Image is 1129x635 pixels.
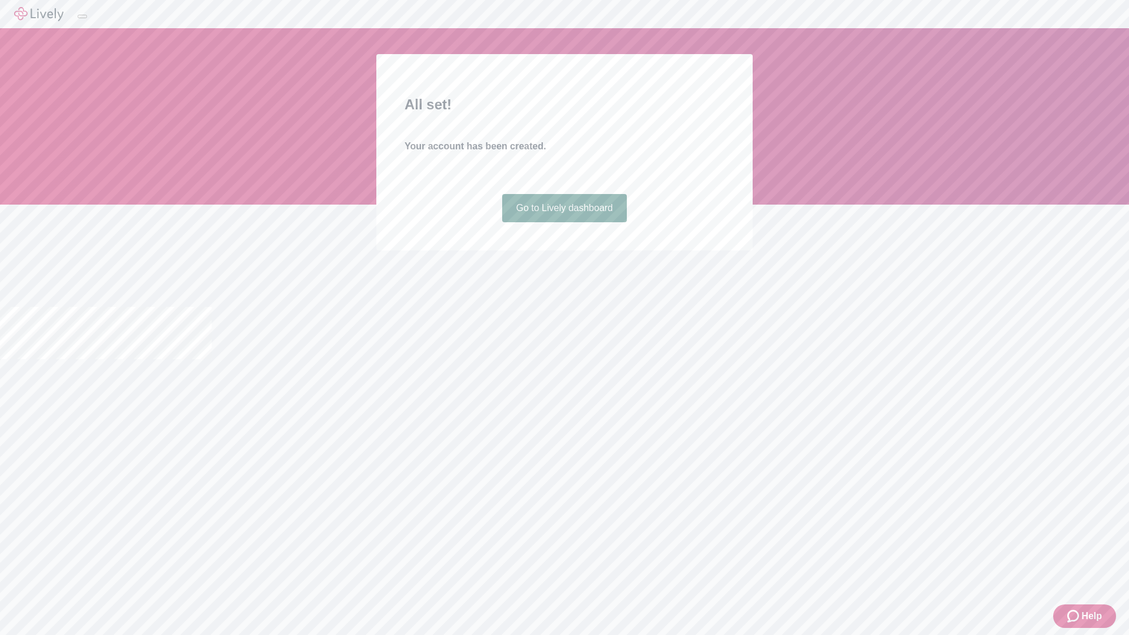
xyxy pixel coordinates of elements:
[405,139,724,153] h4: Your account has been created.
[502,194,627,222] a: Go to Lively dashboard
[1053,604,1116,628] button: Zendesk support iconHelp
[405,94,724,115] h2: All set!
[1067,609,1081,623] svg: Zendesk support icon
[1081,609,1102,623] span: Help
[14,7,64,21] img: Lively
[78,15,87,18] button: Log out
